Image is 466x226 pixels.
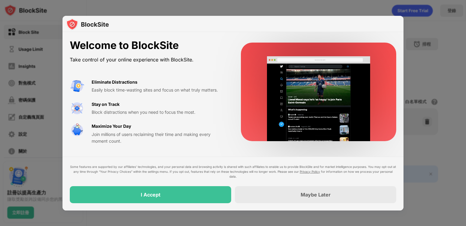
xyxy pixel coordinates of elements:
[70,79,84,93] img: value-avoid-distractions.svg
[70,55,226,64] div: Take control of your online experience with BlockSite.
[92,87,226,93] div: Easily block time-wasting sites and focus on what truly matters.
[92,109,226,116] div: Block distractions when you need to focus the most.
[301,192,331,198] div: Maybe Later
[66,18,109,30] img: logo-blocksite.svg
[70,39,226,52] div: Welcome to BlockSite
[70,123,84,137] img: value-safe-time.svg
[92,123,131,130] div: Maximize Your Day
[141,192,160,198] div: I Accept
[92,79,137,85] div: Eliminate Distractions
[92,101,120,108] div: Stay on Track
[92,131,226,145] div: Join millions of users reclaiming their time and making every moment count.
[300,170,320,173] a: Privacy Policy
[70,101,84,116] img: value-focus.svg
[70,164,396,179] div: Some features are supported by our affiliates’ technologies, and your personal data and browsing ...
